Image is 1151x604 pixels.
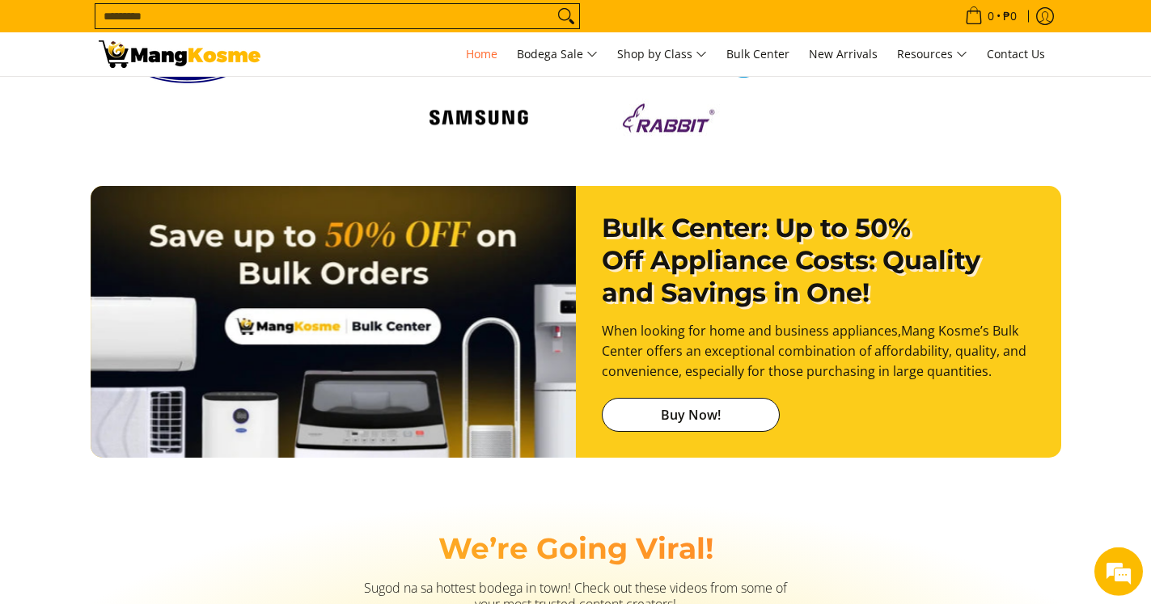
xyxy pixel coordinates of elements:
a: Bodega Sale [509,32,606,76]
img: Logo rabbit [616,98,730,138]
a: Shop by Class [609,32,715,76]
span: • [960,7,1022,25]
nav: Main Menu [277,32,1053,76]
span: Shop by Class [617,44,707,65]
img: Logo samsung wordmark [422,103,535,133]
a: Contact Us [979,32,1053,76]
span: Contact Us [987,46,1045,61]
div: Chat with us now [84,91,272,112]
span: ₱0 [1001,11,1019,22]
div: Minimize live chat window [265,8,304,47]
h2: Bulk Center: Up to 50% Off Appliance Costs: Quality and Savings in One! [602,212,1035,309]
p: When looking for home and business appliances,Mang Kosme’s Bulk Center offers an exceptional comb... [602,321,1035,397]
textarea: Type your message and hit 'Enter' [8,419,308,475]
span: New Arrivals [809,46,878,61]
button: Search [553,4,579,28]
span: Resources [897,44,967,65]
span: We're online! [94,192,223,356]
h2: We’re Going Viral! [99,530,1053,567]
a: Resources [889,32,975,76]
a: New Arrivals [801,32,886,76]
a: Buy Now! [602,398,780,432]
a: Home [458,32,506,76]
span: Bulk Center [726,46,789,61]
span: 0 [985,11,997,22]
a: Logo samsung wordmark [390,103,568,133]
img: Banner card bulk center no cta [91,186,576,473]
span: Bodega Sale [517,44,598,65]
a: Logo rabbit [584,98,762,138]
a: Bulk Center [718,32,798,76]
span: Home [466,46,497,61]
img: Mang Kosme: Your Home Appliances Warehouse Sale Partner! [99,40,260,68]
